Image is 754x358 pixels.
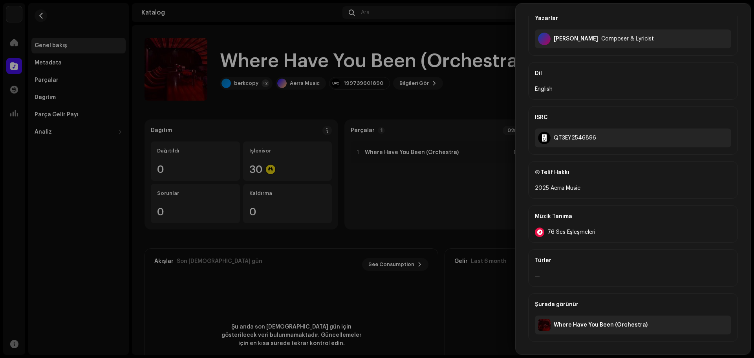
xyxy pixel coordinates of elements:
[535,84,731,94] div: English
[538,319,551,331] img: dad6c573-f790-481b-a486-c320327f8dae
[535,162,731,184] div: Ⓟ Telif Hakkı
[535,272,731,281] div: —
[535,7,731,29] div: Yazarlar
[535,294,731,316] div: Şurada görünür
[554,36,598,42] div: Ahmet Can Alyürük
[554,322,648,328] div: Where Have You Been (Orchestra)
[535,62,731,84] div: Dil
[601,36,654,42] div: Composer & Lyricist
[547,229,595,235] span: 76 Ses Eşleşmeleri
[554,135,596,141] div: QT3EY2546896
[535,106,731,129] div: ISRC
[535,206,731,228] div: Müzik Tanıma
[535,250,731,272] div: Türler
[535,184,731,193] div: 2025 Aerra Music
